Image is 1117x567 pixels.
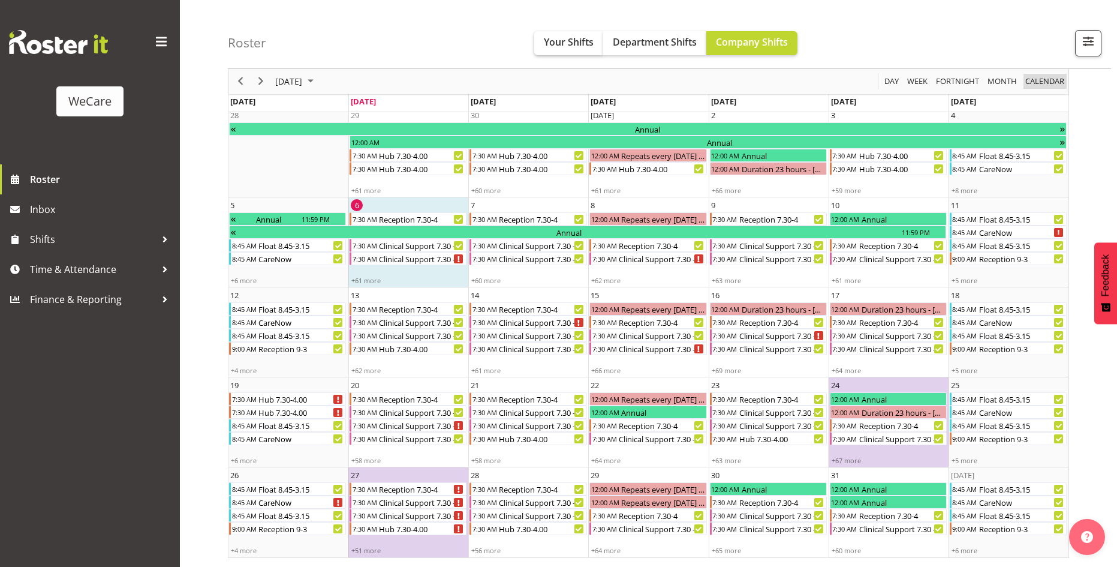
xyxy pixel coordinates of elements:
div: 12:00 AM [830,213,860,225]
div: 7:30 AM [471,343,498,355]
div: 8:45 AM [952,329,978,341]
td: Monday, October 20, 2025 [348,377,468,467]
div: 7:30 AM [712,329,738,341]
div: Clinical Support 7.30 - 4 [378,329,466,341]
span: Feedback [1100,254,1111,296]
div: 7:30 AM [471,316,498,328]
div: 7:30 AM [832,316,858,328]
div: 8:45 AM [231,239,257,251]
div: Clinical Support 7.30 - 4 [858,253,946,265]
div: 7:30 AM [351,343,378,355]
div: 12:00 AM [830,303,860,315]
div: CareNow [257,316,345,328]
div: Clinical Support 7.30 - 4 Begin From Thursday, October 16, 2025 at 7:30:00 AM GMT+13:00 Ends At T... [710,329,827,342]
div: 7:30 AM [712,316,738,328]
td: Saturday, October 11, 2025 [949,197,1068,287]
span: Fortnight [935,74,980,89]
div: Hub 7.30-4.00 [858,163,946,175]
div: Float 8.45-3.15 Begin From Saturday, October 18, 2025 at 8:45:00 AM GMT+13:00 Ends At Saturday, O... [950,329,1067,342]
div: 12:00 AM [590,393,620,405]
span: Inbox [30,200,174,218]
div: 12:00 AM [710,303,740,315]
div: Float 8.45-3.15 Begin From Saturday, October 11, 2025 at 8:45:00 AM GMT+13:00 Ends At Saturday, O... [950,212,1067,226]
div: Reception 7.30-4 Begin From Monday, October 20, 2025 at 7:30:00 AM GMT+13:00 Ends At Monday, Octo... [350,392,466,406]
div: Reception 7.30-4 Begin From Thursday, October 9, 2025 at 7:30:00 AM GMT+13:00 Ends At Thursday, O... [710,212,827,226]
div: Repeats every [DATE] - [PERSON_NAME] [620,303,706,315]
div: 7:30 AM [591,316,618,328]
div: 8:45 AM [952,226,978,238]
div: 8:45 AM [231,316,257,328]
td: Thursday, October 16, 2025 [709,287,829,377]
div: Annual [860,213,946,225]
button: Timeline Week [905,74,930,89]
div: Hub 7.30-4.00 [378,149,466,161]
div: +61 more [349,276,468,285]
div: of October 2025 [228,62,1069,558]
div: Float 8.45-3.15 [257,329,345,341]
div: Float 8.45-3.15 [257,239,345,251]
div: Reception 7.30-4 [498,213,586,225]
div: Clinical Support 7.30 - 4 Begin From Tuesday, October 14, 2025 at 7:30:00 AM GMT+13:00 Ends At Tu... [469,342,586,355]
div: Reception 9-3 [257,343,345,355]
div: 8:45 AM [952,316,978,328]
div: Reception 7.30-4 [858,316,946,328]
div: +61 more [589,186,707,195]
div: Reception 9-3 [978,253,1066,265]
div: Hub 7.30-4.00 Begin From Wednesday, October 1, 2025 at 7:30:00 AM GMT+13:00 Ends At Wednesday, Oc... [589,162,706,175]
button: Previous [233,74,249,89]
div: +5 more [949,366,1068,375]
div: 7:30 AM [471,393,498,405]
div: Clinical Support 7.30 - 4 [378,239,466,251]
div: Repeats every wednesday - Mehreen Sardar Begin From Wednesday, October 22, 2025 at 12:00:00 AM GM... [589,392,706,406]
div: 7:30 AM [832,239,858,251]
div: Clinical Support 7.30 - 4 [618,329,706,341]
td: Tuesday, October 14, 2025 [468,287,588,377]
div: Reception 7.30-4 Begin From Tuesday, October 21, 2025 at 7:30:00 AM GMT+13:00 Ends At Tuesday, Oc... [469,392,586,406]
div: Clinical Support 7.30 - 4 Begin From Tuesday, October 7, 2025 at 7:30:00 AM GMT+13:00 Ends At Tue... [469,252,586,265]
div: 8:45 AM [952,163,978,175]
div: 9:00 AM [952,253,978,265]
div: +62 more [589,276,707,285]
div: Annual [237,213,300,225]
div: CareNow Begin From Sunday, October 5, 2025 at 8:45:00 AM GMT+13:00 Ends At Sunday, October 5, 202... [229,252,346,265]
div: CareNow Begin From Saturday, October 11, 2025 at 8:45:00 AM GMT+13:00 Ends At Saturday, October 1... [950,226,1067,239]
div: Clinical Support 7.30 - 4 Begin From Friday, October 17, 2025 at 7:30:00 AM GMT+13:00 Ends At Fri... [830,342,947,355]
div: Duration 23 hours - [PERSON_NAME] [860,303,946,315]
div: Clinical Support 7.30 - 4 Begin From Wednesday, October 15, 2025 at 7:30:00 AM GMT+13:00 Ends At ... [589,329,706,342]
div: Clinical Support 7.30 - 4 [498,343,586,355]
td: Wednesday, October 15, 2025 [588,287,708,377]
div: 7:30 AM [832,343,858,355]
div: Float 8.45-3.15 Begin From Sunday, October 5, 2025 at 8:45:00 AM GMT+13:00 Ends At Sunday, Octobe... [229,239,346,252]
div: Hub 7.30-4.00 Begin From Friday, October 3, 2025 at 7:30:00 AM GMT+13:00 Ends At Friday, October ... [830,162,947,175]
div: Float 8.45-3.15 [978,149,1066,161]
div: Clinical Support 7.30 - 4 [378,253,466,265]
div: +60 more [469,186,588,195]
div: Clinical Support 7.30 - 4 [498,239,586,251]
div: Clinical Support 7.30 - 4 Begin From Tuesday, October 21, 2025 at 7:30:00 AM GMT+13:00 Ends At Tu... [469,406,586,419]
div: 7:30 AM [351,213,378,225]
div: Float 8.45-3.15 [978,393,1066,405]
div: Float 8.45-3.15 [978,329,1066,341]
button: Department Shifts [603,31,706,55]
div: +4 more [228,366,347,375]
div: Reception 7.30-4 [378,303,466,315]
span: Time & Attendance [30,260,156,278]
div: Float 8.45-3.15 [978,303,1066,315]
div: Hub 7.30-4.00 [858,149,946,161]
div: Clinical Support 7.30 - 4 Begin From Monday, October 6, 2025 at 7:30:00 AM GMT+13:00 Ends At Mond... [350,252,466,265]
div: Reception 7.30-4 Begin From Tuesday, October 14, 2025 at 7:30:00 AM GMT+13:00 Ends At Tuesday, Oc... [469,302,586,316]
div: +64 more [829,366,948,375]
div: 7:30 AM [712,253,738,265]
div: Annual Begin From Saturday, September 6, 2025 at 12:00:00 AM GMT+12:00 Ends At Sunday, October 5,... [229,212,346,226]
img: Rosterit website logo [9,30,108,54]
div: 7:30 AM [471,149,498,161]
div: Annual Begin From Thursday, October 2, 2025 at 12:00:00 AM GMT+13:00 Ends At Thursday, October 2,... [710,149,827,162]
div: 7:30 AM [832,149,858,161]
div: Hub 7.30-4.00 Begin From Tuesday, September 30, 2025 at 7:30:00 AM GMT+13:00 Ends At Tuesday, Sep... [469,162,586,175]
div: 12:00 AM [710,163,740,175]
div: Clinical Support 7.30 - 4 [738,239,826,251]
td: Wednesday, October 8, 2025 [588,197,708,287]
div: Reception 9-3 [978,343,1066,355]
span: Shifts [30,230,156,248]
td: Monday, October 13, 2025 [348,287,468,377]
